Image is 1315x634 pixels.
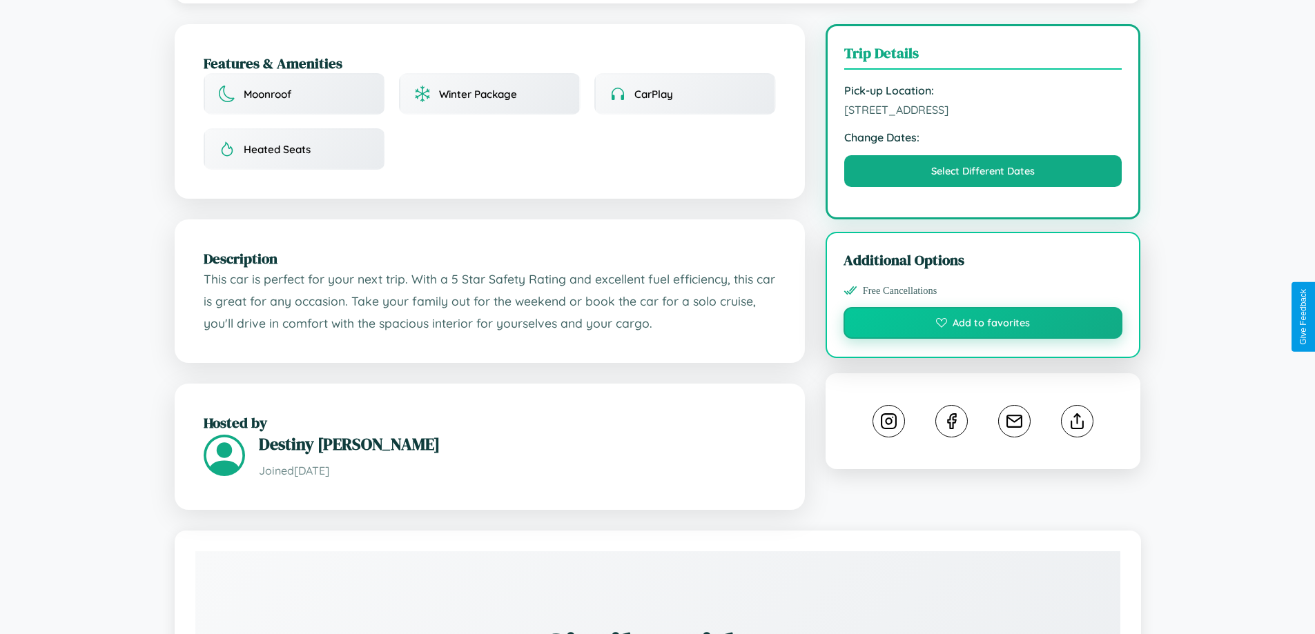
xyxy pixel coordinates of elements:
span: Winter Package [439,88,517,101]
div: Give Feedback [1298,289,1308,345]
h2: Description [204,248,776,268]
h3: Destiny [PERSON_NAME] [259,433,776,455]
span: Heated Seats [244,143,311,156]
span: [STREET_ADDRESS] [844,103,1122,117]
h2: Hosted by [204,413,776,433]
span: Free Cancellations [863,285,937,297]
button: Add to favorites [844,307,1123,339]
button: Select Different Dates [844,155,1122,187]
h2: Features & Amenities [204,53,776,73]
span: CarPlay [634,88,673,101]
p: Joined [DATE] [259,461,776,481]
strong: Change Dates: [844,130,1122,144]
p: This car is perfect for your next trip. With a 5 Star Safety Rating and excellent fuel efficiency... [204,268,776,334]
h3: Additional Options [844,250,1123,270]
span: Moonroof [244,88,291,101]
h3: Trip Details [844,43,1122,70]
strong: Pick-up Location: [844,83,1122,97]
